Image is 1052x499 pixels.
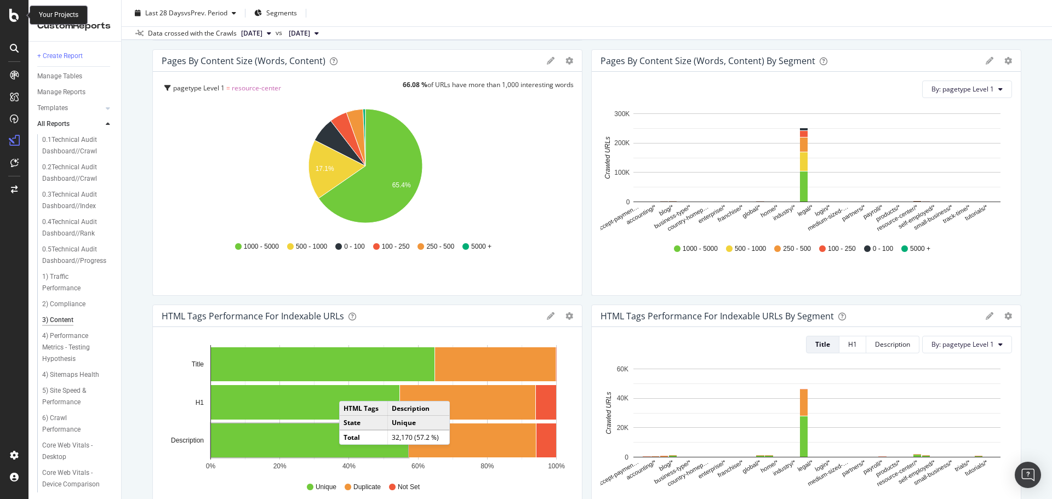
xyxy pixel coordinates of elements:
div: gear [565,312,573,320]
div: gear [1004,312,1012,320]
text: franchise/* [717,458,745,479]
button: [DATE] [237,27,276,40]
span: Last 28 Days [145,8,184,18]
text: partners/* [841,203,867,222]
span: vs [276,28,284,38]
text: products/* [874,458,902,478]
span: 5000 + [910,244,930,254]
div: Templates [37,102,68,114]
text: H1 [196,399,204,406]
div: CustomReports [37,20,112,32]
text: 17.1% [316,165,334,173]
span: 100 - 250 [828,244,856,254]
div: Pages By Content Size (Words, Content) by SegmentgeargearBy: pagetype Level 1A chart.1000 - 50005... [591,49,1021,296]
text: 0% [206,462,216,470]
span: 5000 + [471,242,491,251]
td: Unique [388,415,449,430]
a: 3) Content [42,314,113,326]
svg: A chart. [601,362,1008,489]
text: industry/* [771,458,797,477]
text: 0 [625,454,628,461]
div: Manage Tables [37,71,82,82]
text: business-type/* [653,203,693,230]
a: 2) Compliance [42,299,113,310]
text: login/* [814,203,832,217]
text: legal/* [796,203,814,217]
a: Templates [37,102,102,114]
div: 6) Crawl Performance [42,412,103,435]
span: By: pagetype Level 1 [931,84,994,94]
span: 2025 Sep. 5th [241,28,262,38]
text: payroll/* [862,203,884,220]
text: 80% [481,462,494,470]
td: State [340,415,388,430]
text: 65.4% [392,181,411,189]
span: 1000 - 5000 [683,244,718,254]
a: 0.1Technical Audit Dashboard//Crawl [42,134,113,157]
div: 1) Traffic Performance [42,271,104,294]
div: HTML Tags Performance for Indexable URLs [162,311,344,322]
a: 6) Crawl Performance [42,412,113,435]
text: 0 [626,198,630,206]
text: Crawled URLs [605,392,613,434]
span: 1000 - 5000 [244,242,279,251]
span: Duplicate [353,483,381,492]
a: 0.3Technical Audit Dashboard//Index [42,189,113,212]
a: Manage Tables [37,71,113,82]
div: Title [815,340,830,349]
text: resource-center/* [876,458,919,487]
div: 0.1Technical Audit Dashboard//Crawl [42,134,107,157]
button: [DATE] [284,27,323,40]
div: Description [875,340,910,349]
text: self-employed/* [897,203,936,230]
a: 1) Traffic Performance [42,271,113,294]
td: 32,170 (57.2 %) [388,430,449,444]
text: track-time/* [942,203,972,225]
text: 20K [617,424,628,432]
div: gear [1004,57,1012,65]
text: 40K [617,394,628,402]
div: Your Projects [39,10,78,20]
text: enterprise/* [697,203,727,225]
strong: 66.08 % [403,80,427,89]
text: self-employed/* [897,458,936,485]
span: = [226,83,230,93]
svg: A chart. [601,107,1008,234]
a: 4) Sitemaps Health [42,369,113,381]
text: tutorials/* [964,458,989,477]
button: H1 [839,336,866,353]
span: 250 - 500 [426,242,454,251]
span: 0 - 100 [873,244,893,254]
a: 0.5Technical Audit Dashboard//Progress [42,244,113,267]
text: franchise/* [717,203,745,223]
text: global/* [741,458,762,474]
a: Core Web Vitals - Desktop [42,440,113,463]
span: By: pagetype Level 1 [931,340,994,349]
text: accounting/* [625,458,658,481]
div: All Reports [37,118,70,130]
div: 2) Compliance [42,299,85,310]
div: Manage Reports [37,87,85,98]
td: HTML Tags [340,402,388,416]
div: Pages By Content Size (Words, Content) [162,55,325,66]
span: 0 - 100 [344,242,364,251]
button: By: pagetype Level 1 [922,81,1012,98]
a: All Reports [37,118,102,130]
span: Segments [266,8,297,18]
text: 300K [614,110,630,118]
text: 60% [411,462,425,470]
div: 0.5Technical Audit Dashboard//Progress [42,244,107,267]
span: 2025 Aug. 8th [289,28,310,38]
td: Total [340,430,388,444]
a: 5) Site Speed & Performance [42,385,113,408]
span: Unique [316,483,336,492]
td: Description [388,402,449,416]
div: + Create Report [37,50,83,62]
text: small-business/* [912,458,954,486]
svg: A chart. [162,105,569,232]
svg: A chart. [162,345,569,472]
text: small-business/* [912,203,954,231]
